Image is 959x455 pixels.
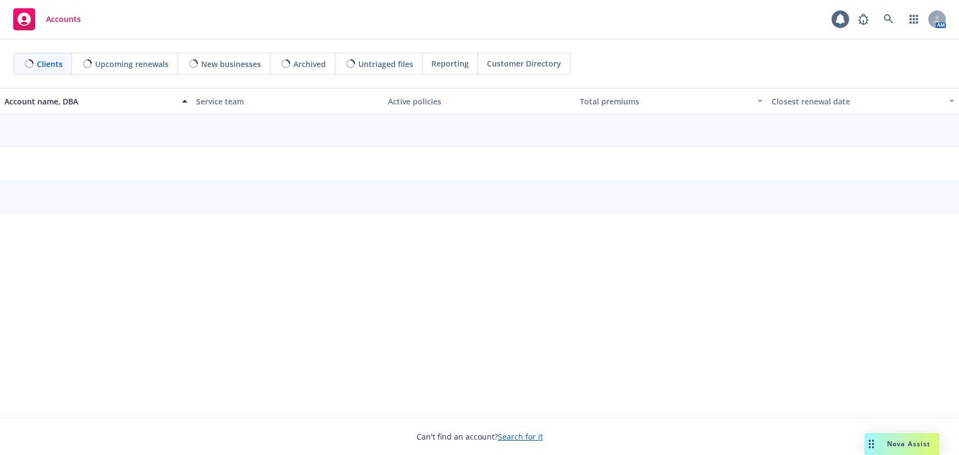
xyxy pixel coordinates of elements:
div: Total premiums [580,96,751,107]
span: Reporting [431,58,469,69]
a: Switch app [903,8,925,30]
span: Can't find an account? [417,431,543,442]
button: Total premiums [575,88,767,114]
button: Nova Assist [864,433,939,455]
div: Drag to move [864,433,878,455]
span: Upcoming renewals [95,58,169,70]
a: Accounts [9,4,85,35]
span: Nova Assist [887,439,930,448]
div: Closest renewal date [772,96,943,107]
div: Account name, DBA [4,96,175,107]
div: Active policies [388,96,571,107]
span: Accounts [46,15,81,24]
button: Active policies [384,88,575,114]
a: Search for it [498,431,543,442]
span: Customer Directory [487,58,561,69]
span: Archived [293,58,326,70]
span: Clients [37,58,63,70]
button: Service team [192,88,384,114]
a: Report a Bug [852,8,874,30]
a: Search [878,8,900,30]
span: New businesses [201,58,261,70]
span: Untriaged files [358,58,413,70]
button: Closest renewal date [767,88,959,114]
div: Service team [196,96,379,107]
